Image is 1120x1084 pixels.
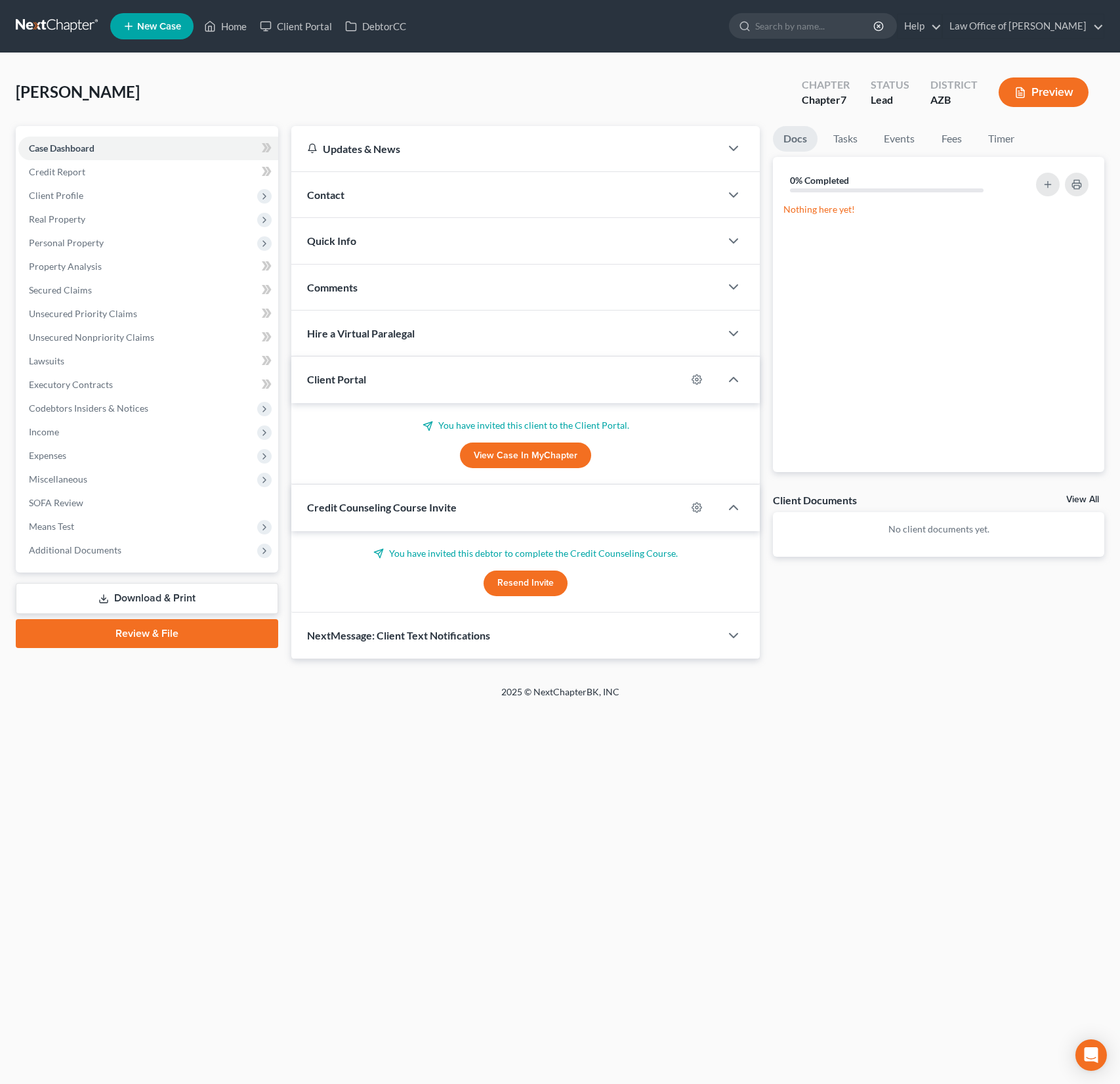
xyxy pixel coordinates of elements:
[484,571,568,597] button: Resend Invite
[18,160,278,184] a: Credit Report
[18,326,278,349] a: Unsecured Nonpriority Claims
[978,126,1025,152] a: Timer
[871,93,909,108] div: Lead
[930,77,978,93] div: District
[823,126,868,152] a: Tasks
[871,77,909,93] div: Status
[755,14,875,38] input: Search by name...
[1066,495,1099,504] a: View All
[873,126,925,152] a: Events
[16,82,140,101] span: [PERSON_NAME]
[29,213,85,225] span: Real Property
[18,373,278,397] a: Executory Contracts
[307,281,358,293] span: Comments
[29,190,83,201] span: Client Profile
[898,14,942,38] a: Help
[783,203,1094,216] p: Nothing here yet!
[307,547,745,560] p: You have invited this debtor to complete the Credit Counseling Course.
[29,237,104,248] span: Personal Property
[253,14,339,38] a: Client Portal
[29,284,92,295] span: Secured Claims
[29,450,66,461] span: Expenses
[29,355,64,366] span: Lawsuits
[18,491,278,515] a: SOFA Review
[29,426,59,437] span: Income
[307,419,745,432] p: You have invited this client to the Client Portal.
[773,493,857,507] div: Client Documents
[18,278,278,302] a: Secured Claims
[783,523,1094,536] p: No client documents yet.
[307,327,415,339] span: Hire a Virtual Paralegal
[29,497,83,508] span: SOFA Review
[307,142,705,156] div: Updates & News
[460,443,591,469] a: View Case in MyChapter
[999,77,1089,107] button: Preview
[18,349,278,373] a: Lawsuits
[943,14,1104,38] a: Law Office of [PERSON_NAME]
[29,308,137,319] span: Unsecured Priority Claims
[930,126,972,152] a: Fees
[29,166,85,177] span: Credit Report
[29,544,121,555] span: Additional Documents
[307,234,356,247] span: Quick Info
[802,77,850,93] div: Chapter
[307,629,490,641] span: NextMessage: Client Text Notifications
[137,22,181,32] span: New Case
[307,188,344,201] span: Contact
[29,261,102,272] span: Property Analysis
[790,175,849,186] strong: 0% Completed
[1075,1039,1107,1071] div: Open Intercom Messenger
[307,373,366,385] span: Client Portal
[29,521,74,532] span: Means Test
[16,619,278,648] a: Review & File
[197,14,253,38] a: Home
[307,501,457,513] span: Credit Counseling Course Invite
[29,473,87,485] span: Miscellaneous
[29,142,94,154] span: Case Dashboard
[29,402,148,414] span: Codebtors Insiders & Notices
[29,379,113,390] span: Executory Contracts
[339,14,413,38] a: DebtorCC
[840,93,846,106] span: 7
[16,583,278,614] a: Download & Print
[18,255,278,278] a: Property Analysis
[186,685,934,709] div: 2025 © NextChapterBK, INC
[18,302,278,326] a: Unsecured Priority Claims
[802,93,850,108] div: Chapter
[773,126,818,152] a: Docs
[18,137,278,160] a: Case Dashboard
[29,332,154,343] span: Unsecured Nonpriority Claims
[930,93,978,108] div: AZB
